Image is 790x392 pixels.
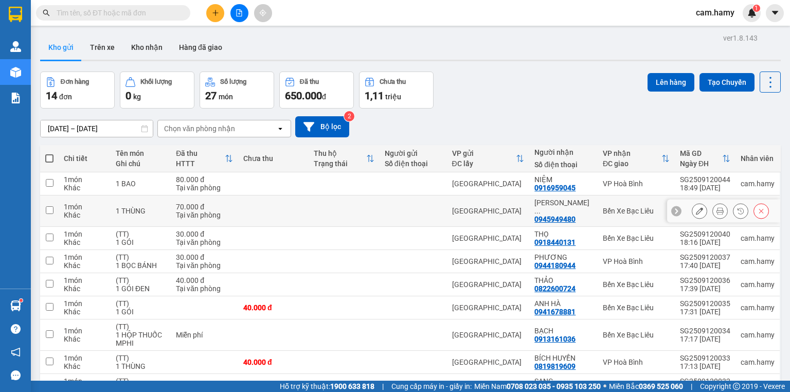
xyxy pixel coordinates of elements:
[40,72,115,109] button: Đơn hàng14đơn
[116,253,166,261] div: (TT)
[64,354,105,362] div: 1 món
[680,175,730,184] div: SG2509120044
[755,5,758,12] span: 1
[176,238,233,246] div: Tại văn phòng
[680,335,730,343] div: 17:17 [DATE]
[330,382,374,390] strong: 1900 633 818
[680,238,730,246] div: 18:16 [DATE]
[452,304,525,312] div: [GEOGRAPHIC_DATA]
[116,362,166,370] div: 1 THÙNG
[534,199,592,215] div: LÊ THANH TRÚC
[322,93,326,101] span: đ
[176,331,233,339] div: Miễn phí
[534,299,592,308] div: ANH HÀ
[279,72,354,109] button: Đã thu650.000đ
[385,159,442,168] div: Số điện thoại
[176,211,233,219] div: Tại văn phòng
[603,257,670,265] div: VP Hoà Bình
[680,377,730,385] div: SG2509120032
[603,358,670,366] div: VP Hoà Bình
[123,35,171,60] button: Kho nhận
[285,90,322,102] span: 650.000
[452,149,516,157] div: VP gửi
[680,276,730,284] div: SG2509120036
[64,261,105,270] div: Khác
[309,145,379,172] th: Toggle SortBy
[534,276,592,284] div: THẢO
[176,175,233,184] div: 80.000 đ
[236,9,243,16] span: file-add
[534,148,592,156] div: Người nhận
[534,354,592,362] div: BÍCH HUYỀN
[9,7,22,22] img: logo-vxr
[64,276,105,284] div: 1 món
[385,149,442,157] div: Người gửi
[691,381,692,392] span: |
[741,331,775,339] div: cam.hamy
[176,276,233,284] div: 40.000 đ
[140,78,172,85] div: Khối lượng
[212,9,219,16] span: plus
[741,154,775,163] div: Nhân viên
[680,261,730,270] div: 17:40 [DATE]
[609,381,683,392] span: Miền Bắc
[680,299,730,308] div: SG2509120035
[176,203,233,211] div: 70.000 đ
[534,327,592,335] div: BẠCH
[452,159,516,168] div: ĐC lấy
[254,4,272,22] button: aim
[391,381,472,392] span: Cung cấp máy in - giấy in:
[10,300,21,311] img: warehouse-icon
[603,384,606,388] span: ⚪️
[680,184,730,192] div: 18:49 [DATE]
[276,124,284,133] svg: open
[314,149,366,157] div: Thu hộ
[116,238,166,246] div: 1 GÓI
[648,73,694,92] button: Lên hàng
[603,159,661,168] div: ĐC giao
[64,284,105,293] div: Khác
[365,90,384,102] span: 1,11
[10,41,21,52] img: warehouse-icon
[534,207,541,215] span: ...
[64,238,105,246] div: Khác
[11,347,21,357] span: notification
[603,207,670,215] div: Bến Xe Bạc Liêu
[82,35,123,60] button: Trên xe
[64,377,105,385] div: 1 món
[171,145,238,172] th: Toggle SortBy
[43,9,50,16] span: search
[741,358,775,366] div: cam.hamy
[380,78,406,85] div: Chưa thu
[534,215,576,223] div: 0945949480
[280,381,374,392] span: Hỗ trợ kỹ thuật:
[116,149,166,157] div: Tên món
[741,280,775,289] div: cam.hamy
[176,230,233,238] div: 30.000 đ
[507,382,601,390] strong: 0708 023 035 - 0935 103 250
[243,358,303,366] div: 40.000 đ
[116,261,166,270] div: 1 BỌC BÁNH
[61,78,89,85] div: Đơn hàng
[603,180,670,188] div: VP Hoà Bình
[243,304,303,312] div: 40.000 đ
[64,299,105,308] div: 1 món
[120,72,194,109] button: Khối lượng0kg
[295,116,349,137] button: Bộ lọc
[59,93,72,101] span: đơn
[64,308,105,316] div: Khác
[680,230,730,238] div: SG2509120040
[64,327,105,335] div: 1 món
[10,67,21,78] img: warehouse-icon
[176,149,225,157] div: Đã thu
[205,90,217,102] span: 27
[534,308,576,316] div: 0941678881
[230,4,248,22] button: file-add
[534,161,592,169] div: Số điện thoại
[116,299,166,308] div: (TT)
[64,211,105,219] div: Khác
[680,308,730,316] div: 17:31 [DATE]
[176,184,233,192] div: Tại văn phòng
[680,159,722,168] div: Ngày ĐH
[300,78,319,85] div: Đã thu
